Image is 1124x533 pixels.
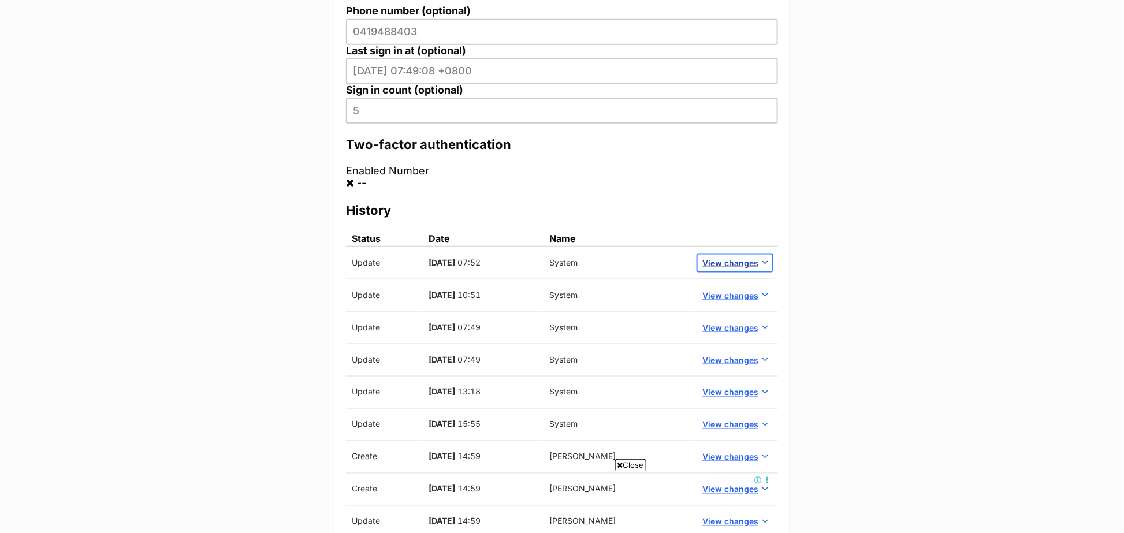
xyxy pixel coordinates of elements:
button: View changes [698,352,772,368]
span: [DATE] [429,419,455,429]
td: Update [346,311,423,344]
button: View changes [698,319,772,336]
td: System [544,311,692,344]
td: Date [423,231,544,247]
span: View changes [702,257,758,269]
td: System [544,408,692,441]
td: Update [346,376,423,408]
td: System [544,247,692,279]
span: View changes [702,354,758,366]
span: 14:59 [457,452,481,461]
span: View changes [702,322,758,334]
button: View changes [698,449,772,465]
span: 07:49 [457,355,481,364]
span: -- [357,177,366,189]
td: System [544,279,692,311]
span: View changes [702,289,758,301]
span: 07:49 [457,322,481,332]
span: [DATE] [429,355,455,364]
td: Name [544,231,692,247]
span: Number [389,165,429,177]
span: View changes [702,451,758,463]
span: 13:18 [457,387,481,397]
button: View changes [698,384,772,401]
span: View changes [702,419,758,431]
button: View changes [698,255,772,271]
span: [DATE] [429,258,455,267]
td: System [544,344,692,376]
td: Update [346,408,423,441]
span: [DATE] [429,322,455,332]
td: Update [346,247,423,279]
span: [DATE] [429,290,455,300]
label: Last sign in at (optional) [346,45,778,57]
h3: History [346,202,778,218]
span: 07:52 [457,258,481,267]
label: Phone number (optional) [346,5,778,17]
span: 15:55 [457,419,481,429]
td: Status [346,231,423,247]
label: Sign in count (optional) [346,84,778,96]
span: Close [615,459,646,471]
span: View changes [702,386,758,398]
td: Update [346,279,423,311]
td: Create [346,441,423,473]
span: [DATE] [429,387,455,397]
button: View changes [698,287,772,304]
iframe: Advertisement [352,475,772,527]
h3: Two-factor authentication [346,136,778,152]
td: Update [346,344,423,376]
button: View changes [698,416,772,433]
td: Create [346,473,423,505]
td: [PERSON_NAME] [544,441,692,473]
td: System [544,376,692,408]
span: 10:51 [457,290,481,300]
span: [DATE] [429,452,455,461]
span: Enabled [346,165,386,177]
